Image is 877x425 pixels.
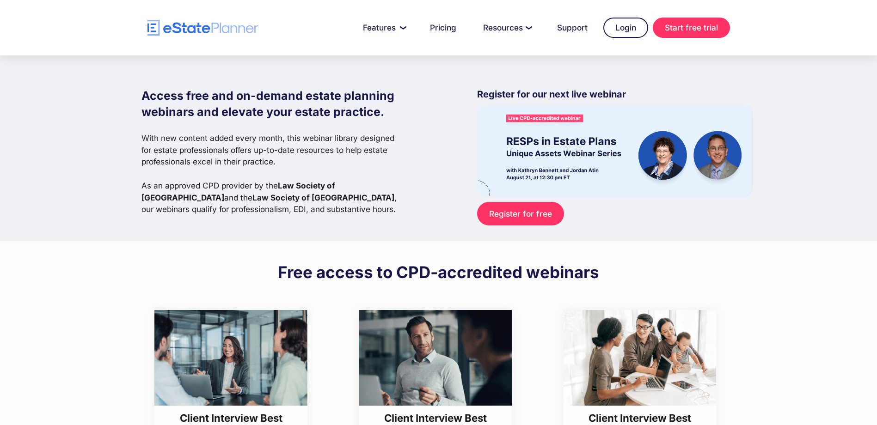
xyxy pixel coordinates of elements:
a: Support [546,18,599,37]
a: Start free trial [653,18,730,38]
strong: Law Society of [GEOGRAPHIC_DATA] [252,193,394,202]
a: Features [352,18,414,37]
h1: Access free and on-demand estate planning webinars and elevate your estate practice. [141,88,404,120]
img: eState Academy webinar [477,105,752,195]
a: home [147,20,258,36]
p: Register for our next live webinar [477,88,752,105]
strong: Law Society of [GEOGRAPHIC_DATA] [141,181,335,202]
h2: Free access to CPD-accredited webinars [278,262,599,282]
a: Login [603,18,648,38]
a: Register for free [477,202,564,225]
a: Resources [472,18,541,37]
a: Pricing [419,18,467,37]
p: With new content added every month, this webinar library designed for estate professionals offers... [141,132,404,215]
